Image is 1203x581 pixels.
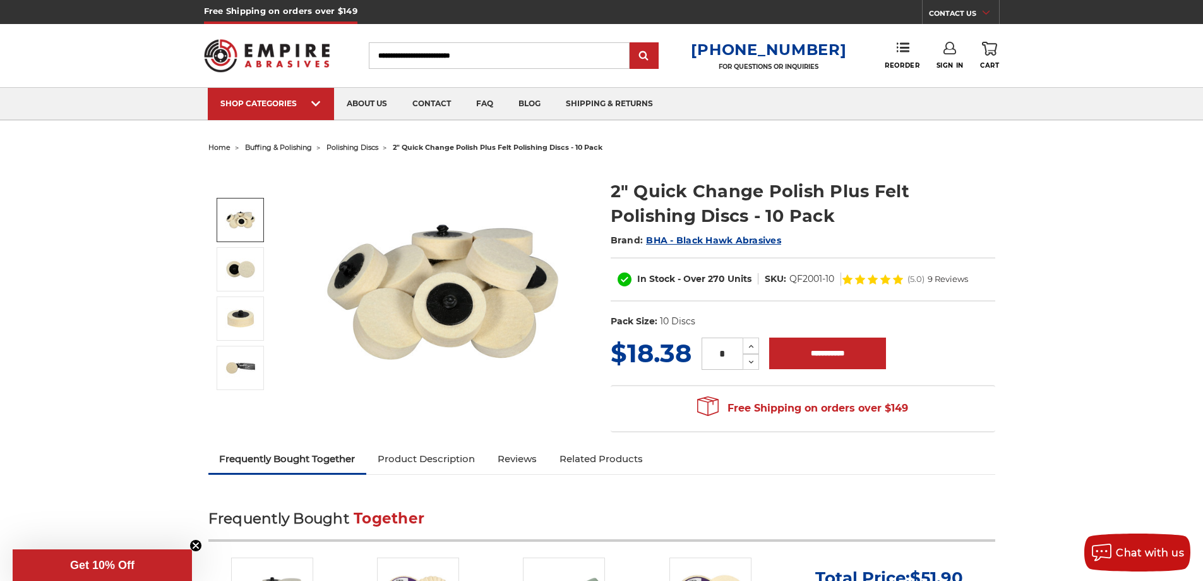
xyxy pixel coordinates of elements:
[929,6,999,24] a: CONTACT US
[225,352,256,384] img: die grinder disc for polishing
[548,445,654,473] a: Related Products
[765,272,786,286] dt: SKU:
[354,510,424,527] span: Together
[225,254,256,285] img: 2 inch polish plus buffing disc
[660,315,695,328] dd: 10 Discs
[646,235,781,246] a: BHA - Black Hawk Abrasives
[245,143,312,152] a: buffing & polishing
[393,143,602,152] span: 2" quick change polish plus felt polishing discs - 10 pack
[697,396,908,421] span: Free Shipping on orders over $149
[980,42,999,70] a: Cart
[708,273,725,284] span: 270
[937,61,964,70] span: Sign In
[1116,547,1184,559] span: Chat with us
[611,338,691,369] span: $18.38
[631,44,657,69] input: Submit
[334,88,400,120] a: about us
[789,272,834,286] dd: QF2001-10
[225,204,256,236] img: 2" Roloc Polishing Felt Discs
[637,273,675,284] span: In Stock
[980,61,999,70] span: Cart
[225,303,256,334] img: 2 inch quick change roloc polishing disc
[885,42,919,69] a: Reorder
[366,445,486,473] a: Product Description
[70,559,135,572] span: Get 10% Off
[611,235,643,246] span: Brand:
[506,88,553,120] a: blog
[678,273,705,284] span: - Over
[885,61,919,70] span: Reorder
[208,143,230,152] a: home
[208,510,349,527] span: Frequently Bought
[326,143,378,152] a: polishing discs
[220,99,321,108] div: SHOP CATEGORIES
[316,166,569,419] img: 2" Roloc Polishing Felt Discs
[691,40,846,59] a: [PHONE_NUMBER]
[208,445,367,473] a: Frequently Bought Together
[553,88,666,120] a: shipping & returns
[907,275,925,283] span: (5.0)
[204,31,330,80] img: Empire Abrasives
[486,445,548,473] a: Reviews
[611,315,657,328] dt: Pack Size:
[1084,534,1190,572] button: Chat with us
[189,539,202,552] button: Close teaser
[691,63,846,71] p: FOR QUESTIONS OR INQUIRIES
[727,273,751,284] span: Units
[928,275,968,283] span: 9 Reviews
[464,88,506,120] a: faq
[611,179,995,228] h1: 2" Quick Change Polish Plus Felt Polishing Discs - 10 Pack
[400,88,464,120] a: contact
[13,549,192,581] div: Get 10% OffClose teaser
